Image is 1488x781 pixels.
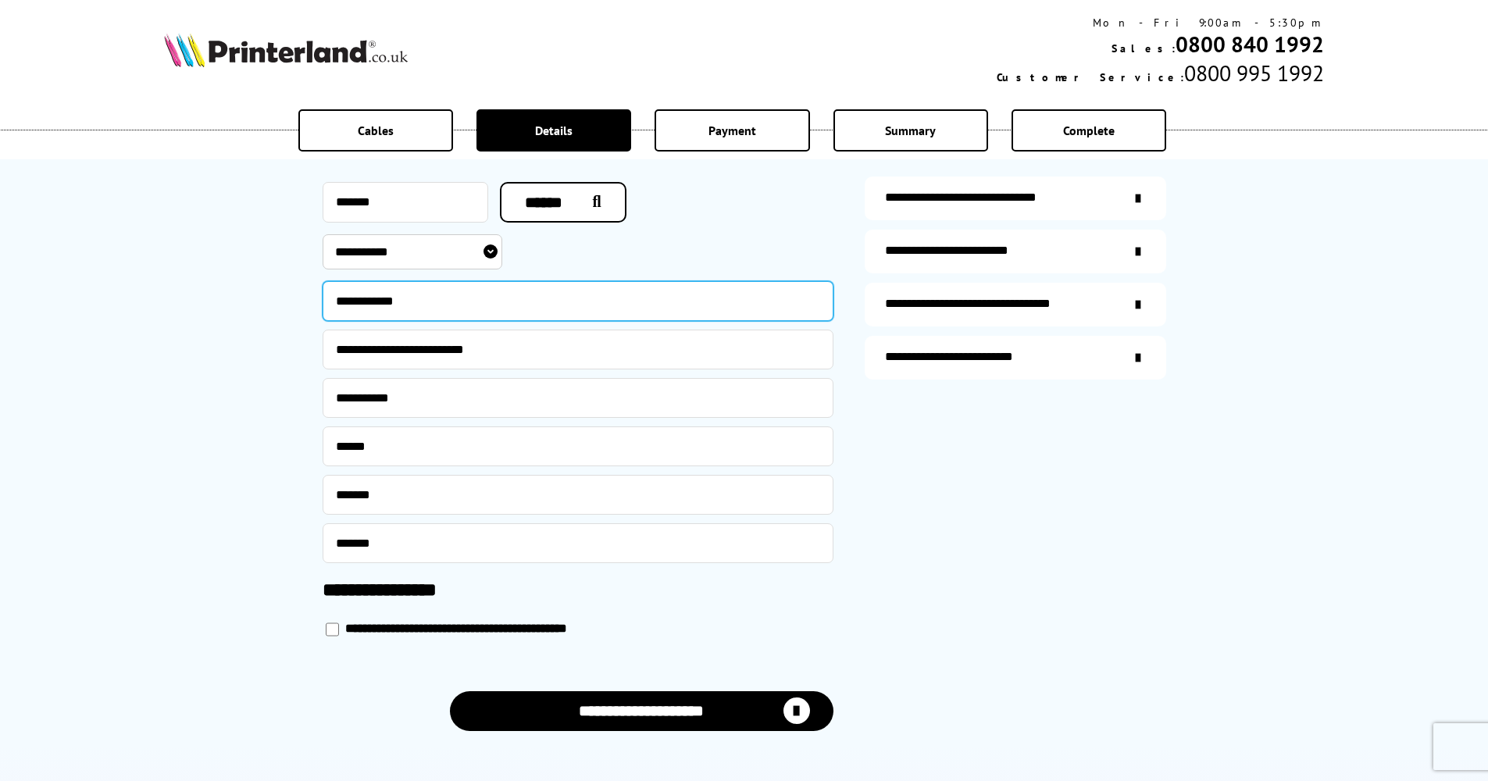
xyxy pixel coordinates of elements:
span: Summary [885,123,936,138]
a: additional-ink [865,177,1166,220]
a: additional-cables [865,283,1166,326]
span: Sales: [1112,41,1176,55]
span: Payment [708,123,756,138]
span: Complete [1063,123,1115,138]
a: items-arrive [865,230,1166,273]
span: Customer Service: [997,70,1184,84]
span: Details [535,123,573,138]
img: Printerland Logo [164,33,408,67]
a: secure-website [865,336,1166,380]
span: 0800 995 1992 [1184,59,1324,87]
a: 0800 840 1992 [1176,30,1324,59]
div: Mon - Fri 9:00am - 5:30pm [997,16,1324,30]
span: Cables [358,123,394,138]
